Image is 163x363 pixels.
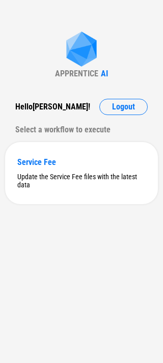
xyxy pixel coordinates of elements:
img: Apprentice AI [61,32,102,69]
div: AI [101,69,108,78]
button: Logout [99,99,148,115]
div: Service Fee [17,157,146,167]
div: Update the Service Fee files with the latest data [17,173,146,189]
div: Hello [PERSON_NAME] ! [15,99,90,115]
span: Logout [112,103,135,111]
div: APPRENTICE [55,69,98,78]
div: Select a workflow to execute [15,122,148,138]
